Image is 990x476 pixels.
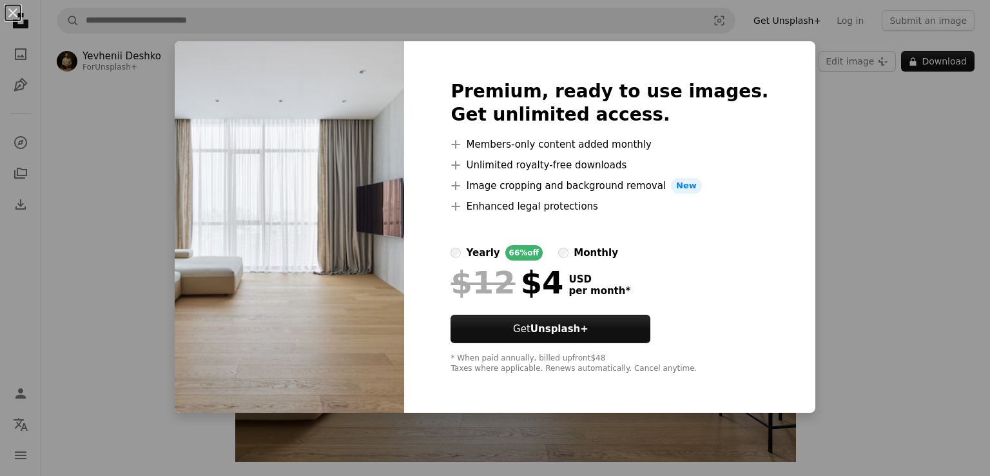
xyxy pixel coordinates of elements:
[451,266,563,299] div: $4
[451,248,461,258] input: yearly66%off
[530,323,588,335] strong: Unsplash+
[451,266,515,299] span: $12
[671,178,702,193] span: New
[558,248,568,258] input: monthly
[568,285,630,297] span: per month *
[466,245,500,261] div: yearly
[451,157,768,173] li: Unlimited royalty-free downloads
[505,245,543,261] div: 66% off
[568,273,630,285] span: USD
[451,80,768,126] h2: Premium, ready to use images. Get unlimited access.
[175,41,404,413] img: premium_photo-1676823547752-1d24e8597047
[451,199,768,214] li: Enhanced legal protections
[451,178,768,193] li: Image cropping and background removal
[451,137,768,152] li: Members-only content added monthly
[451,315,650,343] button: GetUnsplash+
[451,353,768,374] div: * When paid annually, billed upfront $48 Taxes where applicable. Renews automatically. Cancel any...
[574,245,618,261] div: monthly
